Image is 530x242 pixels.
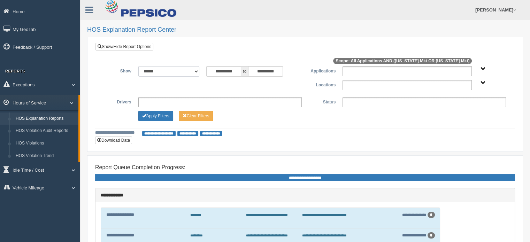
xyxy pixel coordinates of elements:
span: Scope: All Applications AND ([US_STATE] Mkt OR [US_STATE] Mkt) [333,58,472,64]
button: Change Filter Options [138,111,173,121]
button: Change Filter Options [179,111,213,121]
a: Show/Hide Report Options [95,43,153,50]
label: Applications [305,66,339,75]
label: Drivers [101,97,135,106]
label: Locations [305,80,339,88]
span: to [241,66,248,77]
button: Download Data [95,136,132,144]
label: Show [101,66,135,75]
a: HOS Violation Trend [13,150,78,162]
h2: HOS Explanation Report Center [87,26,523,33]
h4: Report Queue Completion Progress: [95,164,515,171]
label: Status [305,97,339,106]
a: HOS Explanation Reports [13,112,78,125]
a: HOS Violations [13,137,78,150]
a: HOS Violation Audit Reports [13,125,78,137]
